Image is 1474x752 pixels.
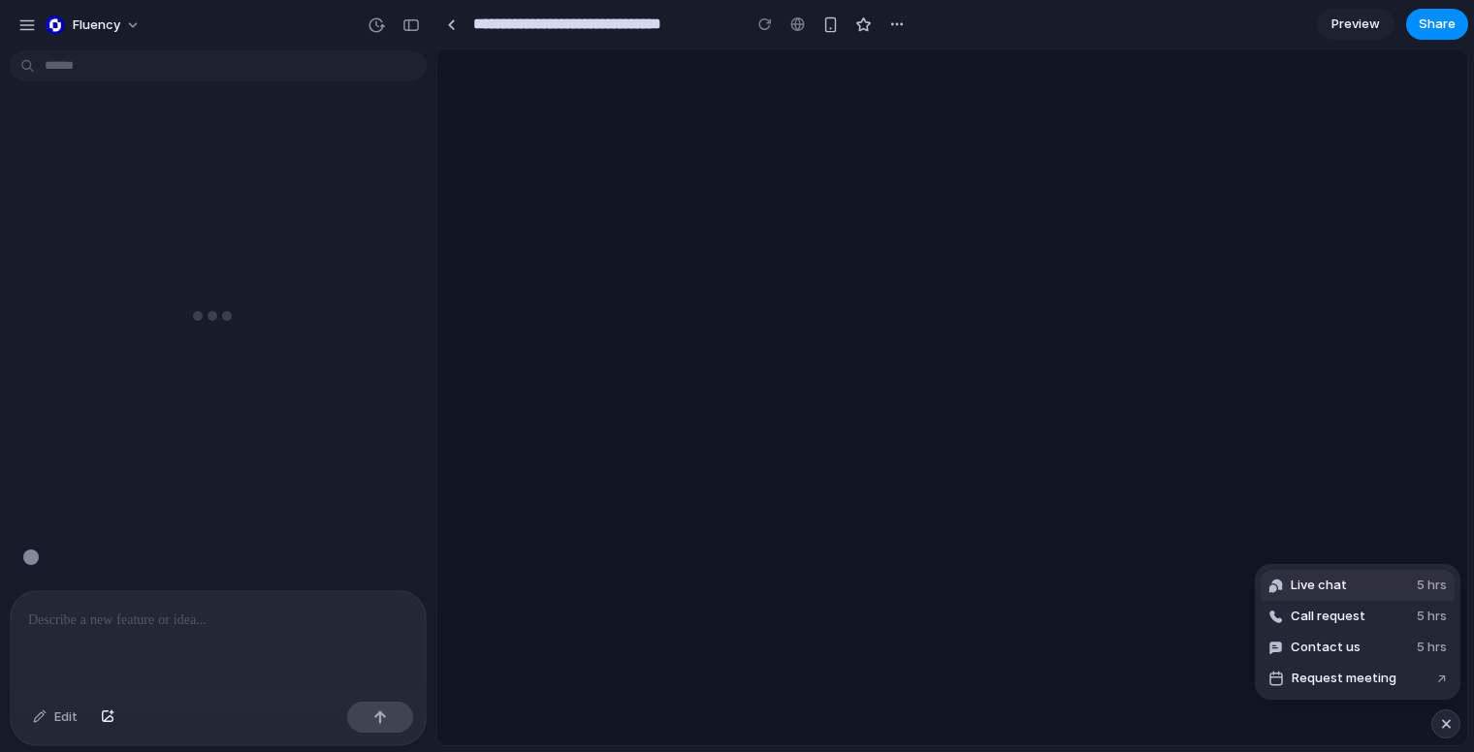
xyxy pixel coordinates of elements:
[1261,570,1455,601] button: Live chat5 hrs
[1291,638,1361,657] span: Contact us
[1261,632,1455,663] button: Contact us5 hrs
[1261,663,1455,694] button: Request meeting↗
[1317,9,1394,40] a: Preview
[73,16,120,35] span: Fluency
[1417,607,1447,626] span: 5 hrs
[38,10,150,41] button: Fluency
[1419,15,1456,34] span: Share
[1417,576,1447,595] span: 5 hrs
[1417,638,1447,657] span: 5 hrs
[1292,669,1396,688] span: Request meeting
[1291,607,1365,626] span: Call request
[1291,576,1347,595] span: Live chat
[1261,601,1455,632] button: Call request5 hrs
[1406,9,1468,40] button: Share
[1437,669,1447,688] span: ↗
[1331,15,1380,34] span: Preview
